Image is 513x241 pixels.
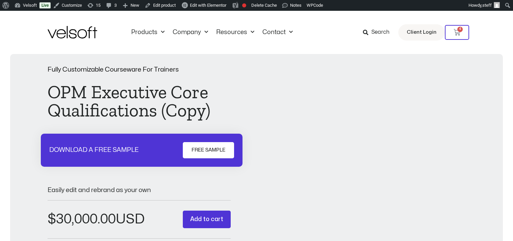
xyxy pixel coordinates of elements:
a: Client Login [398,24,445,41]
div: Focus keyphrase not set [242,3,246,7]
img: Velsoft Training Materials [48,26,97,38]
p: Fully Customizable Courseware For Trainers [48,66,231,73]
span: $ [48,213,56,226]
nav: Menu [127,29,297,36]
p: Easily edit and rebrand as your own [48,187,231,193]
a: Search [363,27,394,38]
span: steff [482,3,492,8]
a: ContactMenu Toggle [258,29,297,36]
span: 4 [457,27,463,32]
a: FREE SAMPLE [183,142,234,158]
span: Client Login [407,28,436,37]
span: Edit with Elementor [190,3,226,8]
iframe: chat widget [427,226,510,241]
h1: OPM Executive Core Qualifications (Copy) [48,83,231,119]
a: ResourcesMenu Toggle [212,29,258,36]
p: DOWNLOAD A FREE SAMPLE [49,147,139,153]
span: Search [371,28,390,37]
a: Live [39,2,51,8]
span: FREE SAMPLE [192,146,225,154]
a: 4 [445,25,469,40]
button: Add to cart [183,211,231,229]
bdi: 30,000.00 [48,213,116,226]
a: ProductsMenu Toggle [127,29,169,36]
a: CompanyMenu Toggle [169,29,212,36]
